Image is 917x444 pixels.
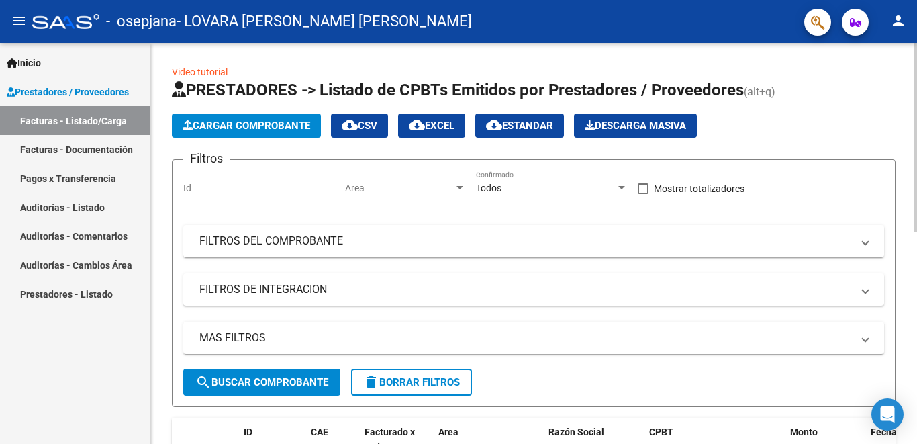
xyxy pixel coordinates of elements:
button: Descarga Masiva [574,114,697,138]
span: Buscar Comprobante [195,376,328,388]
span: CAE [311,427,328,437]
a: Video tutorial [172,66,228,77]
mat-panel-title: MAS FILTROS [199,330,852,345]
span: Borrar Filtros [363,376,460,388]
button: EXCEL [398,114,465,138]
span: Todos [476,183,501,193]
mat-expansion-panel-header: FILTROS DEL COMPROBANTE [183,225,884,257]
span: EXCEL [409,120,454,132]
mat-panel-title: FILTROS DEL COMPROBANTE [199,234,852,249]
mat-icon: cloud_download [342,117,358,133]
mat-icon: menu [11,13,27,29]
mat-panel-title: FILTROS DE INTEGRACION [199,282,852,297]
span: Mostrar totalizadores [654,181,744,197]
span: PRESTADORES -> Listado de CPBTs Emitidos por Prestadores / Proveedores [172,81,744,99]
span: CSV [342,120,377,132]
mat-icon: search [195,374,211,390]
span: Descarga Masiva [585,120,686,132]
mat-expansion-panel-header: FILTROS DE INTEGRACION [183,273,884,306]
span: - LOVARA [PERSON_NAME] [PERSON_NAME] [177,7,472,36]
mat-icon: cloud_download [486,117,502,133]
button: Buscar Comprobante [183,369,340,396]
button: Estandar [475,114,564,138]
span: Monto [790,427,818,437]
span: Inicio [7,56,41,71]
button: CSV [331,114,388,138]
span: Estandar [486,120,553,132]
span: (alt+q) [744,85,775,98]
span: - osepjana [106,7,177,36]
app-download-masive: Descarga masiva de comprobantes (adjuntos) [574,114,697,138]
h3: Filtros [183,149,230,168]
button: Borrar Filtros [351,369,472,396]
span: Razón Social [548,427,604,437]
mat-icon: person [890,13,906,29]
span: ID [244,427,252,437]
span: Area [438,427,458,437]
mat-expansion-panel-header: MAS FILTROS [183,322,884,354]
div: Open Intercom Messenger [871,398,904,431]
mat-icon: delete [363,374,379,390]
span: Area [345,183,454,194]
span: CPBT [649,427,673,437]
mat-icon: cloud_download [409,117,425,133]
span: Prestadores / Proveedores [7,85,129,99]
button: Cargar Comprobante [172,114,321,138]
span: Cargar Comprobante [183,120,310,132]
